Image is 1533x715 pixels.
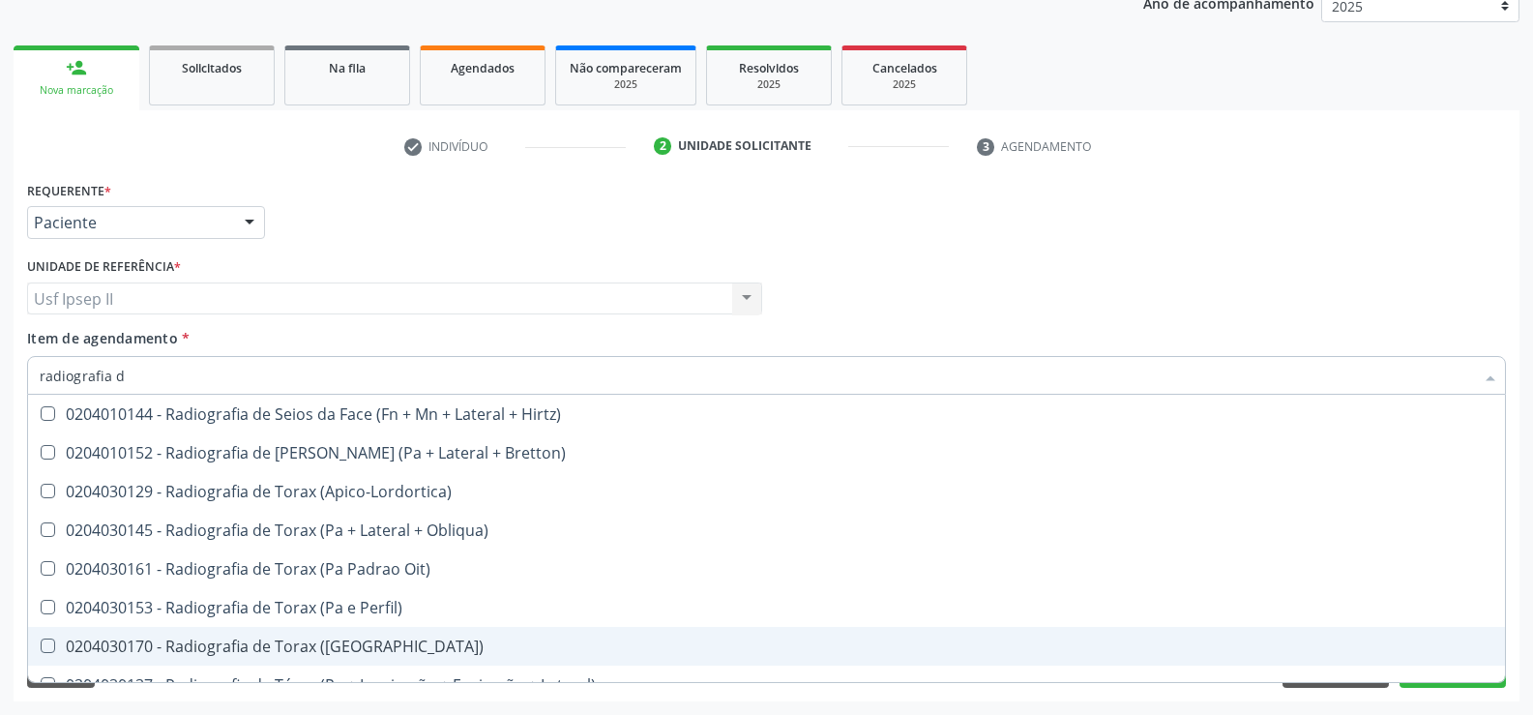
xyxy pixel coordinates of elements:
[27,329,178,347] span: Item de agendamento
[40,445,1493,461] div: 0204010152 - Radiografia de [PERSON_NAME] (Pa + Lateral + Bretton)
[570,77,682,92] div: 2025
[66,57,87,78] div: person_add
[40,600,1493,615] div: 0204030153 - Radiografia de Torax (Pa e Perfil)
[182,60,242,76] span: Solicitados
[34,213,225,232] span: Paciente
[27,176,111,206] label: Requerente
[40,406,1493,422] div: 0204010144 - Radiografia de Seios da Face (Fn + Mn + Lateral + Hirtz)
[570,60,682,76] span: Não compareceram
[678,137,811,155] div: Unidade solicitante
[739,60,799,76] span: Resolvidos
[40,356,1474,395] input: Buscar por procedimentos
[856,77,953,92] div: 2025
[40,561,1493,577] div: 0204030161 - Radiografia de Torax (Pa Padrao Oit)
[329,60,366,76] span: Na fila
[27,83,126,98] div: Nova marcação
[40,522,1493,538] div: 0204030145 - Radiografia de Torax (Pa + Lateral + Obliqua)
[40,639,1493,654] div: 0204030170 - Radiografia de Torax ([GEOGRAPHIC_DATA])
[654,137,671,155] div: 2
[40,677,1493,693] div: 0204030137 - Radiografia de Tórax (Pa + Inspiração + Expiração + Lateral)
[27,253,181,283] label: Unidade de referência
[872,60,937,76] span: Cancelados
[451,60,515,76] span: Agendados
[721,77,817,92] div: 2025
[40,484,1493,499] div: 0204030129 - Radiografia de Torax (Apico-Lordortica)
